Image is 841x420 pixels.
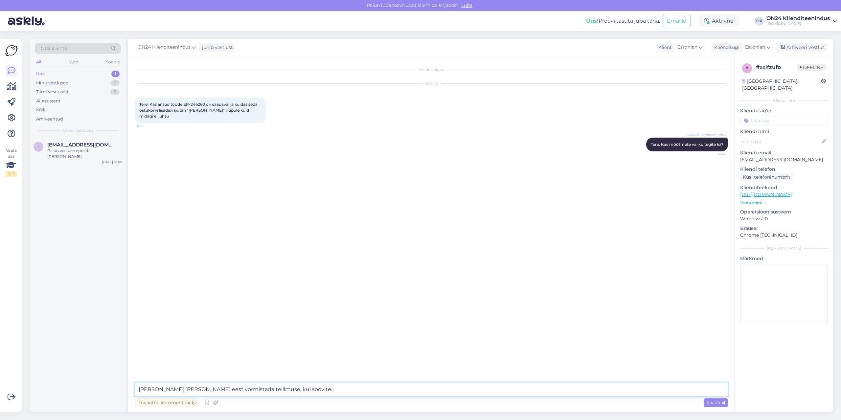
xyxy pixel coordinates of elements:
[766,16,837,26] a: ON24 Klienditeenindus[DOMAIN_NAME]
[41,45,67,52] span: Otsi kliente
[36,98,60,104] div: AI Assistent
[740,116,828,125] input: Lisa tag
[766,16,830,21] div: ON24 Klienditeenindus
[745,44,765,51] span: Estonian
[740,98,828,103] div: Kliendi info
[5,171,17,177] div: 2 / 3
[740,245,828,251] div: [PERSON_NAME]
[740,191,792,197] a: [URL][DOMAIN_NAME]
[135,398,199,407] div: Privaatne kommentaar
[740,128,828,135] p: Kliendi nimi
[699,15,739,27] div: Aktiivne
[740,200,828,206] p: Vaata edasi ...
[199,44,233,51] div: juhib vestlust
[47,148,122,160] div: Palun vastake eposti [PERSON_NAME]
[105,58,121,66] div: Socials
[586,17,660,25] div: Proovi tasuta juba täna:
[740,215,828,222] p: Windows 10
[135,80,728,86] div: [DATE]
[111,71,120,77] div: 1
[740,173,793,182] div: Küsi telefoninumbrit
[37,144,40,149] span: L
[139,102,259,119] span: Tere! Kas antud toode EP-246260 on saadaval ja kuidas seda ostukorvi lisada,vajutan "[PERSON_NAME...
[756,63,797,71] div: # xxlfzufo
[701,152,726,157] span: 16:44
[36,71,45,77] div: Uus
[5,147,17,177] div: Vaata siia
[706,400,725,406] span: Saada
[68,58,80,66] div: Web
[740,184,828,191] p: Klienditeekond
[35,58,42,66] div: All
[740,156,828,163] p: [EMAIL_ADDRESS][DOMAIN_NAME]
[746,66,748,71] span: x
[36,89,68,95] div: Tiimi vestlused
[459,2,474,8] span: Luba
[687,132,726,137] span: ON24 Klienditeenindus
[137,123,161,128] span: 16:32
[36,80,69,86] div: Minu vestlused
[740,232,828,239] p: Chrome [TECHNICAL_ID]
[712,44,739,51] div: Klienditugi
[36,116,63,122] div: Arhiveeritud
[586,18,599,24] b: Uus!
[47,142,116,148] span: Liina.kodres@gmail.com
[740,225,828,232] p: Brauser
[102,160,122,165] div: [DATE] 16:07
[740,209,828,215] p: Operatsioonisüsteem
[740,255,828,262] p: Märkmed
[766,21,830,26] div: [DOMAIN_NAME]
[651,142,723,147] span: Tere. Kas mõõtmete valiku tegite ka?
[740,166,828,173] p: Kliendi telefon
[63,127,93,133] span: Uued vestlused
[740,138,820,145] input: Lisa nimi
[742,78,821,92] div: [GEOGRAPHIC_DATA], [GEOGRAPHIC_DATA]
[135,383,728,396] textarea: [PERSON_NAME] [PERSON_NAME] eest vormistada tellimuse, kui soovite.
[135,67,728,73] div: Vestlus algas
[797,64,826,71] span: Offline
[110,89,120,95] div: 0
[755,16,764,26] div: OK
[740,149,828,156] p: Kliendi email
[138,44,191,51] span: ON24 Klienditeenindus
[656,44,672,51] div: Klient
[36,107,46,113] div: Kõik
[677,44,697,51] span: Estonian
[5,44,18,57] img: Askly Logo
[777,43,827,52] div: Arhiveeri vestlus
[663,15,691,27] button: Emailid
[740,107,828,114] p: Kliendi tag'id
[110,80,120,86] div: 9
